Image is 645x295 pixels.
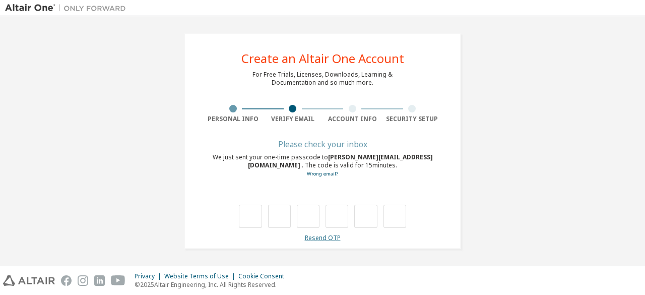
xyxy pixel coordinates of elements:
[5,3,131,13] img: Altair One
[94,275,105,286] img: linkedin.svg
[322,115,382,123] div: Account Info
[241,52,404,65] div: Create an Altair One Account
[203,153,442,178] div: We just sent your one-time passcode to . The code is valid for 15 minutes.
[135,280,290,289] p: © 2025 Altair Engineering, Inc. All Rights Reserved.
[203,115,263,123] div: Personal Info
[164,272,238,280] div: Website Terms of Use
[3,275,55,286] img: altair_logo.svg
[305,233,341,242] a: Resend OTP
[238,272,290,280] div: Cookie Consent
[382,115,442,123] div: Security Setup
[263,115,323,123] div: Verify Email
[61,275,72,286] img: facebook.svg
[203,141,442,147] div: Please check your inbox
[111,275,125,286] img: youtube.svg
[135,272,164,280] div: Privacy
[307,170,338,177] a: Go back to the registration form
[248,153,433,169] span: [PERSON_NAME][EMAIL_ADDRESS][DOMAIN_NAME]
[252,71,393,87] div: For Free Trials, Licenses, Downloads, Learning & Documentation and so much more.
[78,275,88,286] img: instagram.svg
